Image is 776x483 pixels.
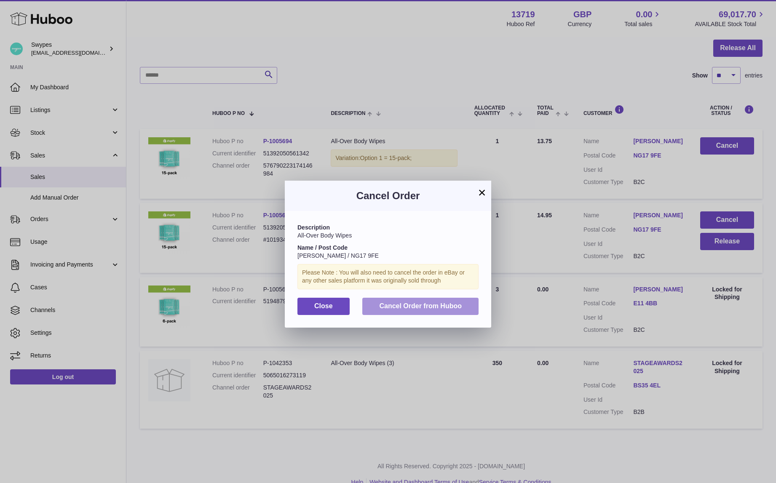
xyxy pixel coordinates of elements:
[297,252,379,259] span: [PERSON_NAME] / NG17 9FE
[297,224,330,231] strong: Description
[379,302,462,310] span: Cancel Order from Huboo
[362,298,479,315] button: Cancel Order from Huboo
[477,187,487,197] button: ×
[297,189,479,203] h3: Cancel Order
[297,298,350,315] button: Close
[297,232,352,239] span: All-Over Body Wipes
[297,264,479,289] div: Please Note : You will also need to cancel the order in eBay or any other sales platform it was o...
[297,244,348,251] strong: Name / Post Code
[314,302,333,310] span: Close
